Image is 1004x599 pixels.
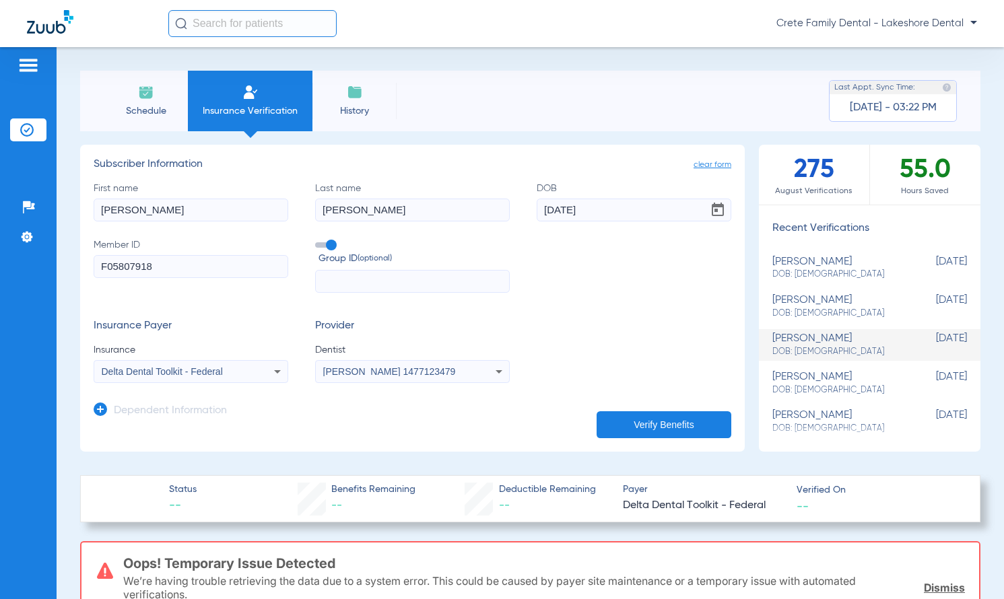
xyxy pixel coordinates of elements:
[358,252,392,266] small: (optional)
[900,294,967,319] span: [DATE]
[315,343,510,357] span: Dentist
[772,384,900,396] span: DOB: [DEMOGRAPHIC_DATA]
[175,17,187,30] img: Search Icon
[870,184,981,198] span: Hours Saved
[315,320,510,333] h3: Provider
[499,483,596,497] span: Deductible Remaining
[694,158,731,172] span: clear form
[759,145,870,205] div: 275
[97,563,113,579] img: error-icon
[102,366,223,377] span: Delta Dental Toolkit - Federal
[499,500,510,511] span: --
[623,497,784,514] span: Delta Dental Toolkit - Federal
[94,343,288,357] span: Insurance
[772,269,900,281] span: DOB: [DEMOGRAPHIC_DATA]
[242,84,259,100] img: Manual Insurance Verification
[772,308,900,320] span: DOB: [DEMOGRAPHIC_DATA]
[797,499,809,513] span: --
[138,84,154,100] img: Schedule
[169,497,197,514] span: --
[319,252,510,266] span: Group ID
[900,371,967,396] span: [DATE]
[759,184,869,198] span: August Verifications
[870,145,981,205] div: 55.0
[114,104,178,118] span: Schedule
[797,483,958,497] span: Verified On
[772,346,900,358] span: DOB: [DEMOGRAPHIC_DATA]
[900,256,967,281] span: [DATE]
[315,182,510,221] label: Last name
[759,222,980,236] h3: Recent Verifications
[776,17,977,30] span: Crete Family Dental - Lakeshore Dental
[331,500,342,511] span: --
[772,256,900,281] div: [PERSON_NAME]
[772,409,900,434] div: [PERSON_NAME]
[94,182,288,221] label: First name
[323,366,456,377] span: [PERSON_NAME] 1477123479
[123,557,965,570] h3: Oops! Temporary Issue Detected
[18,57,39,73] img: hamburger-icon
[704,197,731,223] button: Open calendar
[94,158,731,172] h3: Subscriber Information
[537,199,731,221] input: DOBOpen calendar
[942,83,951,92] img: last sync help info
[850,101,937,114] span: [DATE] - 03:22 PM
[937,534,1004,599] iframe: Chat Widget
[772,332,900,357] div: [PERSON_NAME]
[27,10,73,34] img: Zuub Logo
[772,294,900,319] div: [PERSON_NAME]
[537,182,731,221] label: DOB
[315,199,510,221] input: Last name
[94,199,288,221] input: First name
[94,238,288,293] label: Member ID
[834,81,915,94] span: Last Appt. Sync Time:
[114,404,227,418] h3: Dependent Information
[323,104,387,118] span: History
[772,423,900,435] span: DOB: [DEMOGRAPHIC_DATA]
[772,371,900,396] div: [PERSON_NAME]
[623,483,784,497] span: Payer
[168,10,337,37] input: Search for patients
[94,320,288,333] h3: Insurance Payer
[900,332,967,357] span: [DATE]
[924,581,965,594] a: Dismiss
[900,409,967,434] span: [DATE]
[169,483,197,497] span: Status
[347,84,363,100] img: History
[198,104,302,118] span: Insurance Verification
[331,483,415,497] span: Benefits Remaining
[597,411,731,438] button: Verify Benefits
[94,255,288,278] input: Member ID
